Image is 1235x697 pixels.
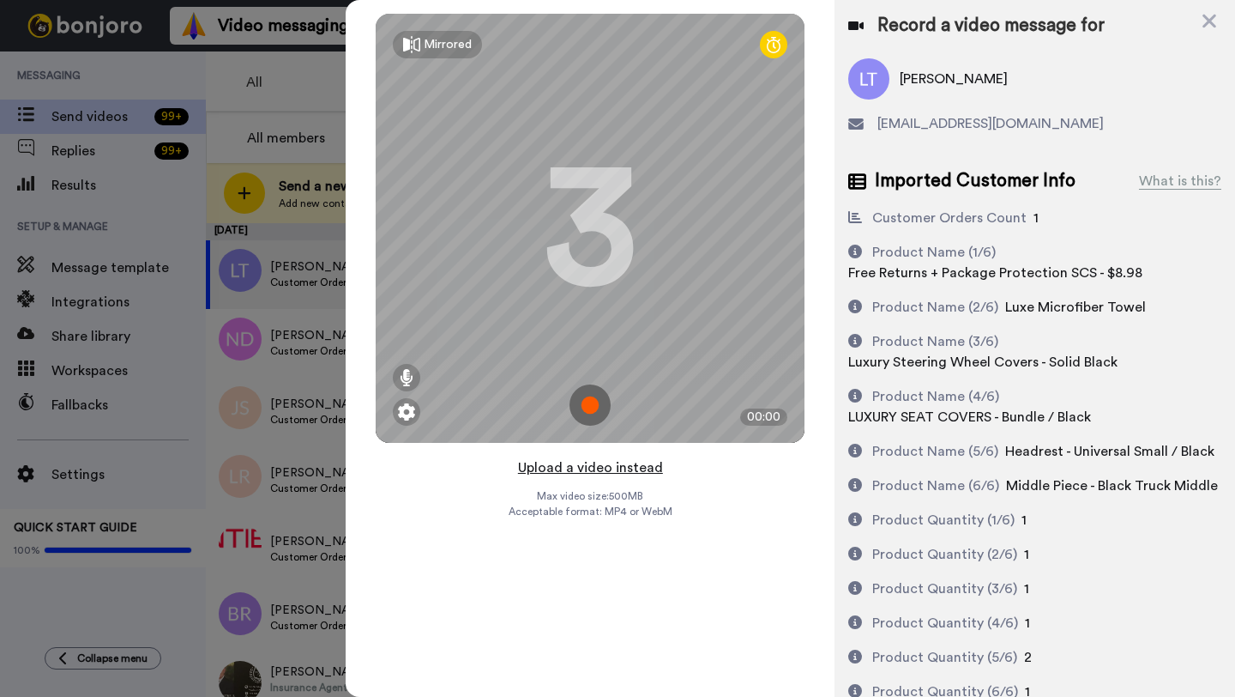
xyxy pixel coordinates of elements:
div: What is this? [1139,171,1221,191]
span: LUXURY SEAT COVERS - Bundle / Black [848,410,1091,424]
span: Max video size: 500 MB [537,489,643,503]
span: Acceptable format: MP4 or WebM [509,505,672,518]
span: Luxe Microfiber Towel [1005,300,1146,314]
div: Product Quantity (2/6) [872,544,1017,565]
span: Free Returns + Package Protection SCS - $8.98 [848,266,1142,280]
span: Middle Piece - Black Truck Middle [1006,479,1218,493]
span: 1 [1025,616,1030,630]
span: 1 [1021,513,1027,527]
span: Luxury Steering Wheel Covers - Solid Black [848,355,1118,369]
div: Product Name (1/6) [872,242,996,263]
span: 2 [1024,651,1032,664]
img: ic_gear.svg [398,403,415,421]
span: 1 [1033,211,1039,225]
div: Product Name (6/6) [872,476,999,496]
div: Product Quantity (3/6) [872,579,1017,599]
img: ic_record_start.svg [569,385,611,426]
span: 1 [1024,548,1029,561]
div: Product Name (5/6) [872,441,998,462]
span: 1 [1024,582,1029,596]
div: 3 [543,164,637,293]
div: 00:00 [740,409,787,426]
div: Product Quantity (4/6) [872,613,1018,633]
div: Product Name (4/6) [872,386,999,407]
div: Product Quantity (5/6) [872,647,1017,668]
span: Headrest - Universal Small / Black [1005,445,1214,458]
span: Imported Customer Info [875,168,1075,194]
button: Upload a video instead [513,457,668,479]
div: Product Name (2/6) [872,297,998,318]
span: [EMAIL_ADDRESS][DOMAIN_NAME] [877,113,1104,134]
div: Product Quantity (1/6) [872,510,1015,530]
div: Product Name (3/6) [872,331,998,352]
div: Customer Orders Count [872,208,1027,228]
